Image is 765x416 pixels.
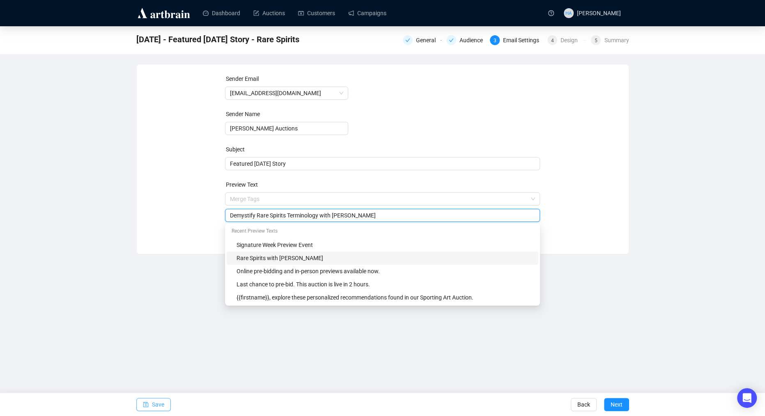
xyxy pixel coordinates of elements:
[577,393,590,416] span: Back
[494,38,496,43] span: 3
[403,35,441,45] div: General
[611,393,623,416] span: Next
[548,10,554,16] span: question-circle
[237,267,533,276] div: Online pre-bidding and in-person previews available now.
[136,7,191,20] img: logo
[459,35,488,45] div: Audience
[152,393,164,416] span: Save
[237,254,533,263] div: Rare Spirits with [PERSON_NAME]
[503,35,544,45] div: Email Settings
[490,35,542,45] div: 3Email Settings
[577,10,621,16] span: [PERSON_NAME]
[226,111,260,117] label: Sender Name
[237,280,533,289] div: Last chance to pre-bid. This auction is live in 2 hours.
[226,145,541,154] div: Subject
[143,402,149,407] span: save
[237,240,533,249] div: Signature Week Preview Event
[591,35,629,45] div: 5Summary
[565,9,572,17] span: HA
[227,265,538,278] div: Online pre-bidding and in-person previews available now.
[405,38,410,43] span: check
[226,75,259,82] label: Sender Email
[136,398,171,411] button: Save
[604,35,629,45] div: Summary
[230,87,343,99] span: info@lelandlittle.com
[604,398,629,411] button: Next
[449,38,454,43] span: check
[551,38,554,43] span: 4
[227,225,538,238] div: Recent Preview Texts
[416,35,441,45] div: General
[203,2,240,24] a: Dashboard
[226,180,541,189] div: Preview Text
[547,35,586,45] div: 4Design
[446,35,485,45] div: Audience
[561,35,583,45] div: Design
[227,291,538,304] div: {{firstname}}, explore these personalized recommendations found in our Sporting Art Auction.
[253,2,285,24] a: Auctions
[227,251,538,265] div: Rare Spirits with Mark Solomon
[227,278,538,291] div: Last chance to pre-bid. This auction is live in 2 hours.
[298,2,335,24] a: Customers
[237,293,533,302] div: {{firstname}}, explore these personalized recommendations found in our Sporting Art Auction.
[595,38,597,43] span: 5
[227,238,538,251] div: Signature Week Preview Event
[348,2,386,24] a: Campaigns
[136,33,299,46] span: 8-30-2025 - Featured Saturday Story - Rare Spirits
[571,398,597,411] button: Back
[737,388,757,408] div: Open Intercom Messenger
